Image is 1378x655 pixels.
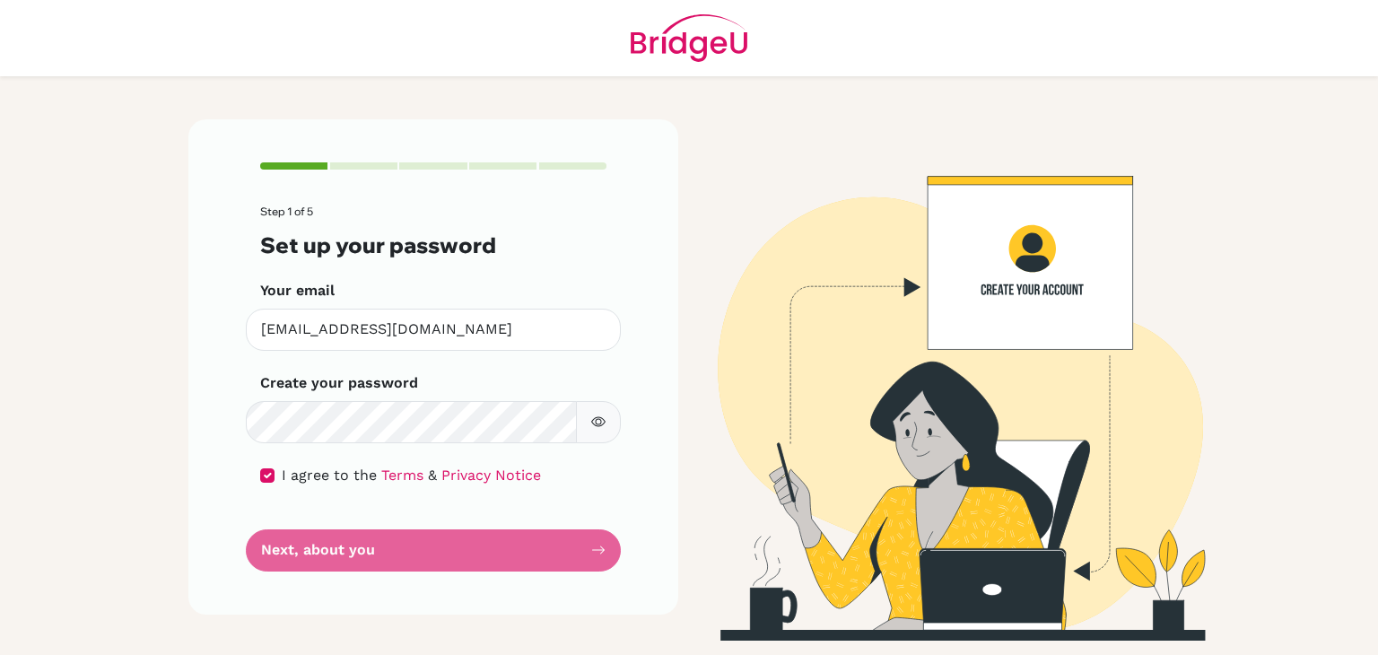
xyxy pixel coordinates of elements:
[260,280,335,301] label: Your email
[282,467,377,484] span: I agree to the
[428,467,437,484] span: &
[260,372,418,394] label: Create your password
[441,467,541,484] a: Privacy Notice
[260,232,606,258] h3: Set up your password
[260,205,313,218] span: Step 1 of 5
[246,309,621,351] input: Insert your email*
[381,467,423,484] a: Terms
